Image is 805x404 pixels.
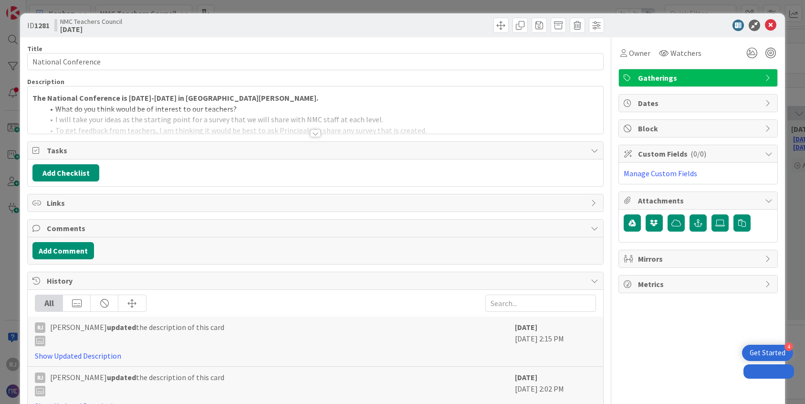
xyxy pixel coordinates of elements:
span: Description [27,77,64,86]
b: [DATE] [515,322,537,332]
b: [DATE] [515,372,537,382]
span: ID [27,20,50,31]
div: All [35,295,63,311]
div: RJ [35,372,45,383]
div: Open Get Started checklist, remaining modules: 4 [742,345,793,361]
span: Watchers [670,47,701,59]
input: Search... [485,295,596,312]
span: Dates [638,97,760,109]
span: Metrics [638,278,760,290]
div: [DATE] 2:15 PM [515,321,596,361]
span: Attachments [638,195,760,206]
span: Owner [629,47,650,59]
span: Gatherings [638,72,760,84]
span: [PERSON_NAME] the description of this card [50,372,224,396]
b: 1281 [34,21,50,30]
span: Mirrors [638,253,760,265]
b: [DATE] [60,25,122,33]
span: Links [47,197,586,209]
input: type card name here... [27,53,604,70]
span: Block [638,123,760,134]
label: Title [27,44,42,53]
b: updated [107,372,136,382]
span: Custom Fields [638,148,760,159]
div: 4 [784,342,793,351]
strong: The National Conference is [DATE]-[DATE] in [GEOGRAPHIC_DATA][PERSON_NAME]. [32,93,318,103]
span: Comments [47,223,586,234]
span: History [47,275,586,287]
div: Get Started [750,348,785,358]
span: [PERSON_NAME] the description of this card [50,321,224,346]
button: Add Comment [32,242,94,259]
b: updated [107,322,136,332]
a: Show Updated Description [35,351,121,361]
a: Manage Custom Fields [624,169,697,178]
span: ( 0/0 ) [690,149,706,159]
button: Add Checklist [32,164,99,181]
div: RJ [35,322,45,333]
span: Tasks [47,145,586,156]
li: What do you think would be of interest to our teachers? [44,104,598,115]
span: NMC Teachers Council [60,18,122,25]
